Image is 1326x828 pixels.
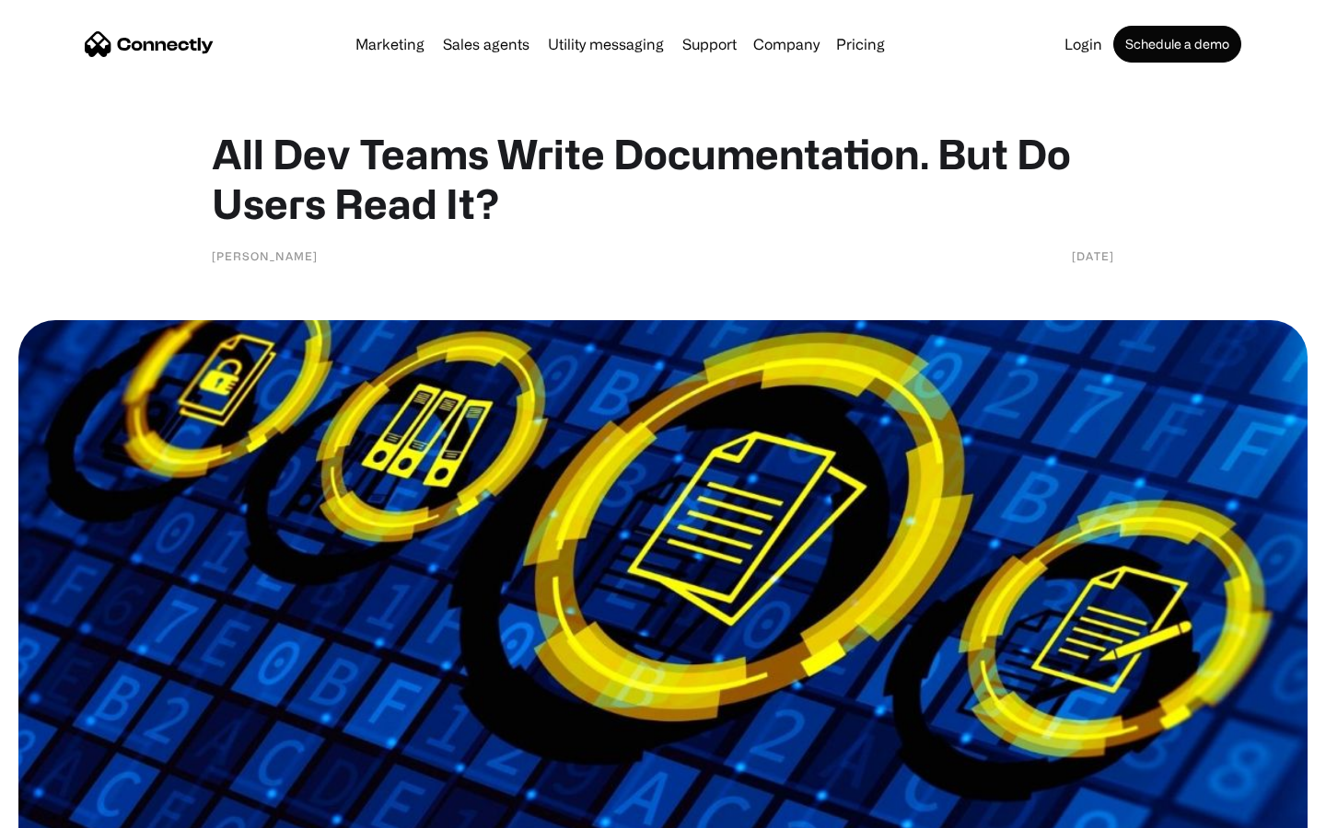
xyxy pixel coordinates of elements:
[212,247,318,265] div: [PERSON_NAME]
[1072,247,1114,265] div: [DATE]
[753,31,820,57] div: Company
[212,129,1114,228] h1: All Dev Teams Write Documentation. But Do Users Read It?
[1057,37,1110,52] a: Login
[348,37,432,52] a: Marketing
[829,37,892,52] a: Pricing
[37,796,110,822] ul: Language list
[541,37,671,52] a: Utility messaging
[18,796,110,822] aside: Language selected: English
[436,37,537,52] a: Sales agents
[1113,26,1241,63] a: Schedule a demo
[675,37,744,52] a: Support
